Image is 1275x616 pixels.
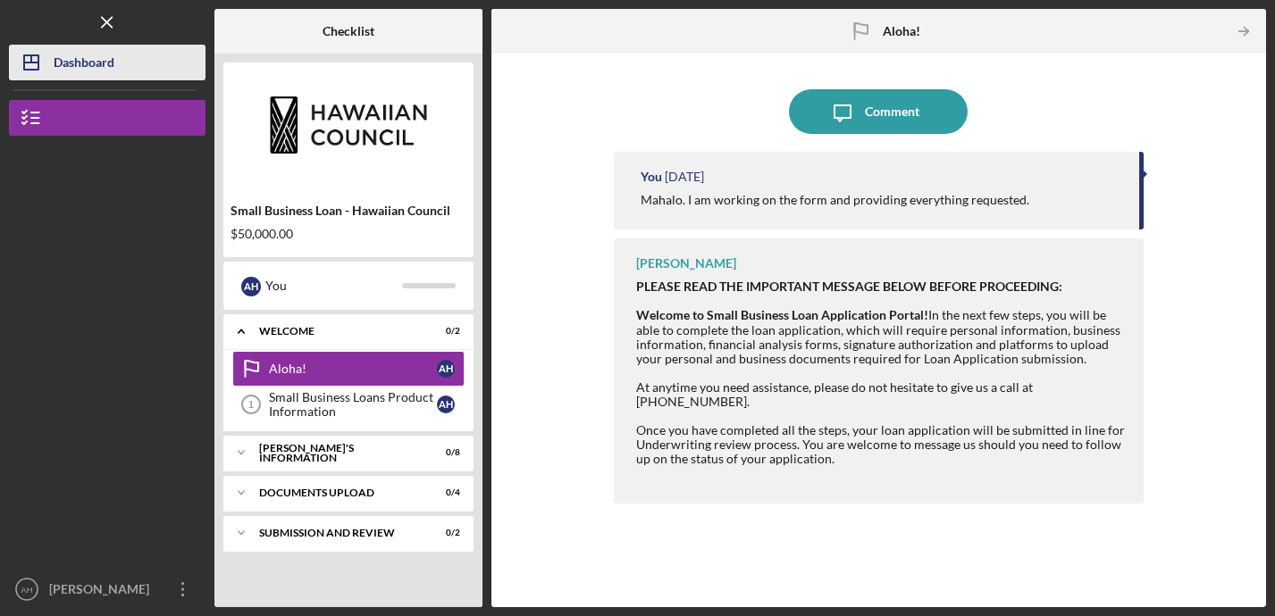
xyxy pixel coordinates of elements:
div: WELCOME [259,326,415,337]
b: Checklist [323,24,374,38]
div: A H [437,395,455,413]
div: At anytime you need assistance, please do not hesitate to give us a call at [PHONE_NUMBER]. [636,380,1126,409]
div: 0 / 4 [428,487,460,498]
div: Aloha! [269,362,437,376]
time: 2025-09-25 20:40 [665,170,704,184]
div: You [265,271,402,301]
div: Comment [865,89,919,134]
div: DOCUMENTS UPLOAD [259,487,415,498]
div: [PERSON_NAME] [636,256,736,271]
a: 1Small Business Loans Product InformationAH [232,387,465,422]
div: 0 / 8 [428,447,460,458]
strong: PLEASE READ THE IMPORTANT MESSAGE BELOW BEFORE PROCEEDING: [636,279,1062,294]
div: A H [241,277,261,296]
button: Comment [789,89,968,134]
div: $50,000.00 [231,227,466,241]
button: AH[PERSON_NAME] [9,571,206,607]
div: A H [437,360,455,378]
img: Product logo [223,71,474,179]
div: [PERSON_NAME]'S INFORMATION [259,443,415,463]
div: Once you have completed all the steps, your loan application will be submitted in line for Underw... [636,423,1126,466]
text: AH [21,585,32,595]
div: In the next few steps, you will be able to complete the loan application, which will require pers... [636,308,1126,365]
button: Dashboard [9,45,206,80]
div: [PERSON_NAME] [45,571,161,612]
div: Dashboard [54,45,114,85]
div: SUBMISSION AND REVIEW [259,528,415,538]
div: Small Business Loans Product Information [269,390,437,419]
div: 0 / 2 [428,528,460,538]
b: Aloha! [883,24,920,38]
div: 0 / 2 [428,326,460,337]
div: You [641,170,662,184]
div: Small Business Loan - Hawaiian Council [231,204,466,218]
tspan: 1 [248,399,254,410]
strong: Welcome to Small Business Loan Application Portal! [636,307,928,322]
a: Aloha!AH [232,351,465,387]
div: Mahalo. I am working on the form and providing everything requested. [641,193,1029,207]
